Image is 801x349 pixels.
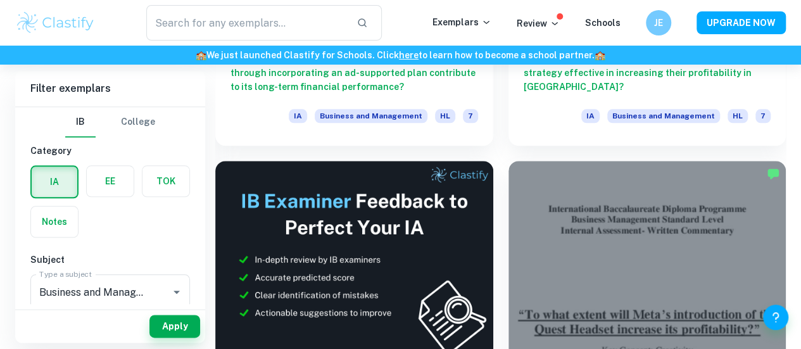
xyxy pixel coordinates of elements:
[30,253,190,267] h6: Subject
[432,15,491,29] p: Exemplars
[39,269,92,279] label: Type a subject
[524,52,771,94] h6: To what extent is [PERSON_NAME]’s change in branding strategy effective in increasing their profi...
[3,48,798,62] h6: We just launched Clastify for Schools. Click to learn how to become a school partner.
[121,107,155,137] button: College
[581,109,600,123] span: IA
[767,167,779,180] img: Marked
[652,16,666,30] h6: JE
[517,16,560,30] p: Review
[32,167,77,197] button: IA
[168,283,186,301] button: Open
[65,107,155,137] div: Filter type choice
[646,10,671,35] button: JE
[146,5,346,41] input: Search for any exemplars...
[697,11,786,34] button: UPGRADE NOW
[289,109,307,123] span: IA
[435,109,455,123] span: HL
[30,144,190,158] h6: Category
[15,10,96,35] img: Clastify logo
[230,52,478,94] h6: Did the change in Netflix's subscription offerings through incorporating an ad-supported plan con...
[87,166,134,196] button: EE
[149,315,200,338] button: Apply
[463,109,478,123] span: 7
[399,50,419,60] a: here
[31,206,78,237] button: Notes
[607,109,720,123] span: Business and Management
[142,166,189,196] button: TOK
[595,50,605,60] span: 🏫
[755,109,771,123] span: 7
[315,109,427,123] span: Business and Management
[196,50,206,60] span: 🏫
[763,305,788,330] button: Help and Feedback
[585,18,621,28] a: Schools
[15,71,205,106] h6: Filter exemplars
[728,109,748,123] span: HL
[65,107,96,137] button: IB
